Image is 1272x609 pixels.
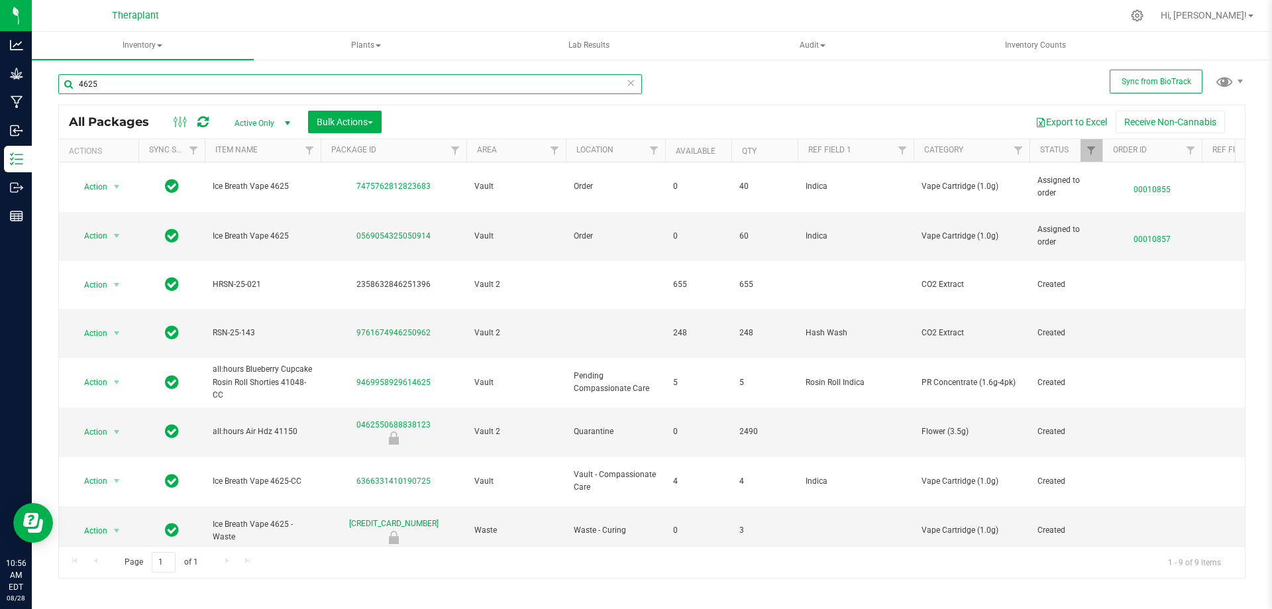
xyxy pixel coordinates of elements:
[356,231,431,241] a: 0569054325050914
[256,32,476,59] span: Plants
[1180,139,1202,162] a: Filter
[478,32,700,60] a: Lab Results
[213,425,313,438] span: all:hours Air Hdz 41150
[808,145,851,154] a: Ref Field 1
[673,475,723,488] span: 4
[356,328,431,337] a: 9761674946250962
[10,38,23,52] inline-svg: Analytics
[673,376,723,389] span: 5
[356,378,431,387] a: 9469958929614625
[806,230,906,243] span: Indica
[255,32,477,60] a: Plants
[922,425,1022,438] span: Flower (3.5g)
[165,177,179,195] span: In Sync
[72,276,108,294] span: Action
[806,376,906,389] span: Rosin Roll Indica
[356,476,431,486] a: 6366331410190725
[112,10,159,21] span: Theraplant
[806,180,906,193] span: Indica
[299,139,321,162] a: Filter
[474,327,558,339] span: Vault 2
[702,32,923,59] span: Audit
[474,425,558,438] span: Vault 2
[574,230,657,243] span: Order
[72,423,108,441] span: Action
[32,32,254,60] a: Inventory
[356,420,431,429] a: 0462550688838123
[1037,223,1094,249] span: Assigned to order
[58,74,642,94] input: Search Package ID, Item Name, SKU, Lot or Part Number...
[477,145,497,154] a: Area
[109,178,125,196] span: select
[165,472,179,490] span: In Sync
[319,531,468,544] div: Newly Received
[356,182,431,191] a: 7475762812823683
[165,227,179,245] span: In Sync
[806,327,906,339] span: Hash Wash
[213,475,313,488] span: Ice Breath Vape 4625-CC
[574,370,657,395] span: Pending Compassionate Care
[676,146,715,156] a: Available
[319,431,468,445] div: Newly Received
[922,524,1022,537] span: Vape Cartridge (1.0g)
[165,323,179,342] span: In Sync
[922,376,1022,389] span: PR Concentrate (1.6g-4pk)
[72,324,108,343] span: Action
[922,278,1022,291] span: CO2 Extract
[922,475,1022,488] span: Vape Cartridge (1.0g)
[72,522,108,540] span: Action
[10,181,23,194] inline-svg: Outbound
[1037,425,1094,438] span: Created
[673,278,723,291] span: 655
[113,552,209,573] span: Page of 1
[1037,327,1094,339] span: Created
[10,95,23,109] inline-svg: Manufacturing
[474,230,558,243] span: Vault
[544,139,566,162] a: Filter
[213,230,313,243] span: Ice Breath Vape 4625
[213,363,313,402] span: all:hours Blueberry Cupcake Rosin Roll Shorties 41048-CC
[10,152,23,166] inline-svg: Inventory
[72,373,108,392] span: Action
[806,475,906,488] span: Indica
[213,327,313,339] span: RSN-25-143
[165,422,179,441] span: In Sync
[574,524,657,537] span: Waste - Curing
[1037,524,1094,537] span: Created
[574,469,657,494] span: Vault - Compassionate Care
[213,180,313,193] span: Ice Breath Vape 4625
[922,180,1022,193] span: Vape Cartridge (1.0g)
[892,139,914,162] a: Filter
[308,111,382,133] button: Bulk Actions
[643,139,665,162] a: Filter
[1110,227,1194,246] span: 00010857
[474,180,558,193] span: Vault
[1113,145,1147,154] a: Order Id
[109,227,125,245] span: select
[13,503,53,543] iframe: Resource center
[987,40,1084,51] span: Inventory Counts
[152,552,176,573] input: 1
[10,124,23,137] inline-svg: Inbound
[1037,475,1094,488] span: Created
[331,145,376,154] a: Package ID
[739,278,790,291] span: 655
[1037,174,1094,199] span: Assigned to order
[1040,145,1069,154] a: Status
[215,145,258,154] a: Item Name
[149,145,200,154] a: Sync Status
[739,475,790,488] span: 4
[576,145,613,154] a: Location
[673,524,723,537] span: 0
[183,139,205,162] a: Filter
[551,40,627,51] span: Lab Results
[6,593,26,603] p: 08/28
[702,32,924,60] a: Audit
[213,518,313,543] span: Ice Breath Vape 4625 - Waste
[673,230,723,243] span: 0
[1116,111,1225,133] button: Receive Non-Cannabis
[69,115,162,129] span: All Packages
[924,145,963,154] a: Category
[165,275,179,294] span: In Sync
[1037,376,1094,389] span: Created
